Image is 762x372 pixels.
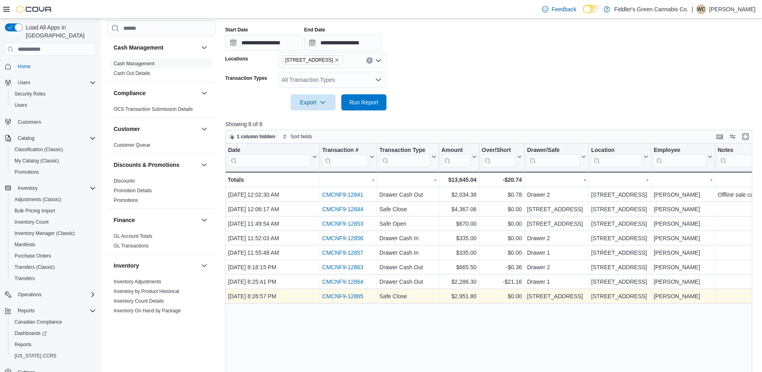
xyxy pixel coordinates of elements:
[11,206,58,216] a: Bulk Pricing Import
[295,94,331,110] span: Export
[15,253,51,259] span: Purchase Orders
[591,248,648,258] div: [STREET_ADDRESS]
[527,190,586,200] div: Drawer 2
[15,290,96,299] span: Operations
[282,56,343,64] span: 103 Sherbrook St
[8,339,99,350] button: Reports
[322,278,363,285] a: CMCNF9-12864
[322,220,363,227] a: CMCNF9-12853
[441,262,476,272] div: $665.50
[11,351,60,361] a: [US_STATE] CCRS
[18,308,35,314] span: Reports
[366,57,373,64] button: Clear input
[15,306,96,316] span: Reports
[8,273,99,284] button: Transfers
[527,248,586,258] div: Drawer 1
[341,94,386,110] button: Run Report
[114,161,198,169] button: Discounts & Promotions
[15,330,47,337] span: Dashboards
[527,147,586,167] button: Drawer/Safe
[591,262,648,272] div: [STREET_ADDRESS]
[114,279,161,285] a: Inventory Adjustments
[11,217,52,227] a: Inventory Count
[114,262,198,270] button: Inventory
[11,195,96,204] span: Adjustments (Classic)
[322,264,363,270] a: CMCNF9-12863
[8,88,99,100] button: Security Roles
[8,205,99,216] button: Bulk Pricing Import
[114,233,152,239] span: GL Account Totals
[539,1,579,17] a: Feedback
[614,4,688,14] p: Fiddler's Green Cannabis Co.
[11,262,58,272] a: Transfers (Classic)
[15,116,96,127] span: Customers
[15,91,46,97] span: Security Roles
[114,197,138,203] a: Promotions
[591,147,642,167] div: Location
[199,88,209,98] button: Compliance
[16,5,52,13] img: Cova
[11,145,96,154] span: Classification (Classic)
[552,5,576,13] span: Feedback
[114,298,164,304] a: Inventory Count Details
[591,147,642,154] div: Location
[654,147,712,167] button: Employee
[15,264,55,270] span: Transfers (Classic)
[691,4,693,14] p: |
[114,89,198,97] button: Compliance
[114,262,139,270] h3: Inventory
[114,188,152,193] a: Promotion Details
[379,190,436,200] div: Drawer Cash Out
[8,100,99,111] button: Users
[583,5,600,13] input: Dark Mode
[8,144,99,155] button: Classification (Classic)
[228,175,317,185] div: Totals
[15,319,62,325] span: Canadian Compliance
[11,340,96,349] span: Reports
[591,147,648,167] button: Location
[114,178,135,184] a: Discounts
[15,133,37,143] button: Catalog
[11,217,96,227] span: Inventory Count
[228,204,317,214] div: [DATE] 12:06:17 AM
[527,175,586,185] div: -
[15,353,56,359] span: [US_STATE] CCRS
[8,194,99,205] button: Adjustments (Classic)
[591,190,648,200] div: [STREET_ADDRESS]
[482,291,521,301] div: $0.00
[15,183,41,193] button: Inventory
[15,133,96,143] span: Catalog
[114,71,150,76] a: Cash Out Details
[322,249,363,256] a: CMCNF9-12857
[279,132,315,141] button: Sort fields
[11,328,96,338] span: Dashboards
[23,23,96,39] span: Load All Apps in [GEOGRAPHIC_DATA]
[322,235,363,241] a: CMCNF9-12856
[225,27,248,33] label: Start Date
[441,219,476,229] div: $670.00
[654,277,712,287] div: [PERSON_NAME]
[114,106,193,112] a: OCS Transaction Submission Details
[228,147,311,167] div: Date
[114,60,154,67] span: Cash Management
[379,147,436,167] button: Transaction Type
[114,125,140,133] h3: Customer
[527,204,586,214] div: [STREET_ADDRESS]
[379,262,436,272] div: Drawer Cash Out
[15,78,33,87] button: Users
[226,132,278,141] button: 1 column hidden
[11,240,38,249] a: Manifests
[18,135,34,141] span: Catalog
[8,350,99,362] button: [US_STATE] CCRS
[591,219,648,229] div: [STREET_ADDRESS]
[11,195,64,204] a: Adjustments (Classic)
[228,219,317,229] div: [DATE] 11:49:54 AM
[591,291,648,301] div: [STREET_ADDRESS]
[15,61,96,71] span: Home
[15,169,39,175] span: Promotions
[2,77,99,88] button: Users
[15,275,35,282] span: Transfers
[114,216,198,224] button: Finance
